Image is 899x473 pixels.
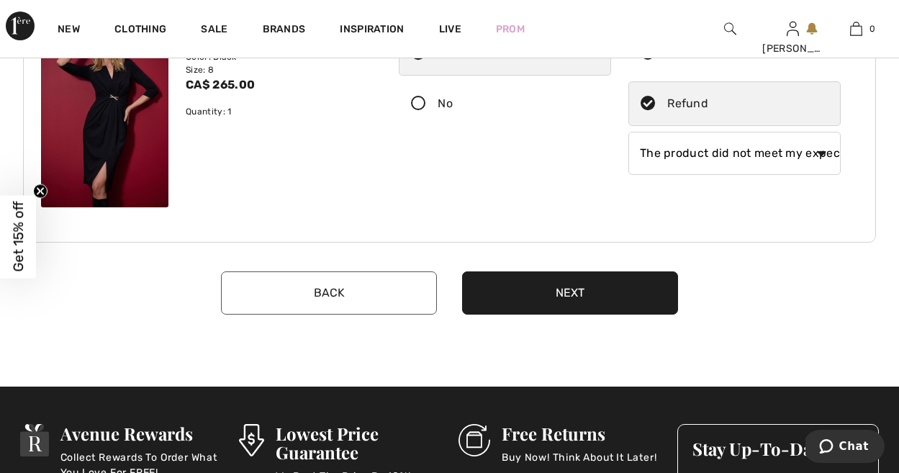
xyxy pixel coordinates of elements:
div: [PERSON_NAME] [762,41,823,56]
a: Clothing [114,23,166,38]
button: Close teaser [33,184,48,198]
iframe: Opens a widget where you can chat to one of our agents [805,430,885,466]
img: Lowest Price Guarantee [239,424,263,456]
a: New [58,23,80,38]
a: Sign In [787,22,799,35]
h3: Free Returns [502,424,656,443]
a: Sale [201,23,227,38]
div: Size: 8 [186,63,373,76]
img: 1ère Avenue [6,12,35,40]
a: 0 [826,20,887,37]
img: My Info [787,20,799,37]
img: joseph-ribkoff-dresses-jumpsuits-black_253127_2_a63a_search.jpg [41,16,168,207]
a: Brands [263,23,306,38]
label: No [399,81,611,126]
h3: Avenue Rewards [60,424,222,443]
img: Free Returns [458,424,491,456]
button: Back [221,271,437,315]
a: Prom [496,22,525,37]
div: Quantity: 1 [186,105,373,118]
img: Avenue Rewards [20,424,49,456]
img: My Bag [850,20,862,37]
span: Get 15% off [10,202,27,272]
h3: Lowest Price Guarantee [276,424,441,461]
a: Live [439,22,461,37]
h3: Stay Up-To-Date [692,439,864,458]
span: 0 [869,22,875,35]
button: Next [462,271,678,315]
div: CA$ 265.00 [186,76,373,94]
span: Inspiration [340,23,404,38]
img: search the website [724,20,736,37]
div: Refund [667,95,708,112]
